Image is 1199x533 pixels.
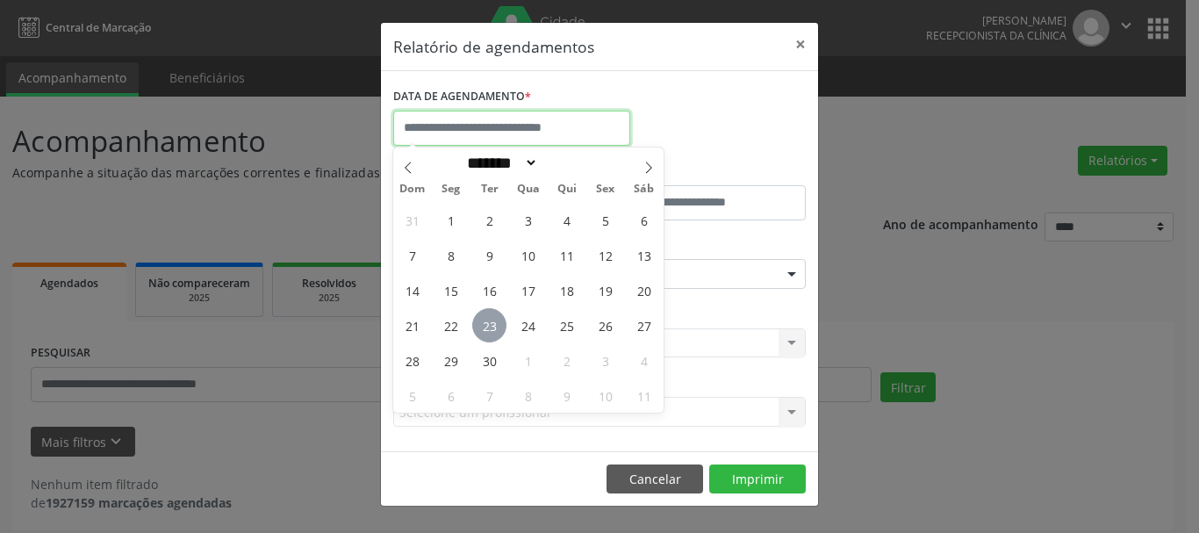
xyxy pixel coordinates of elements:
span: Setembro 4, 2025 [549,203,584,237]
h5: Relatório de agendamentos [393,35,594,58]
span: Setembro 26, 2025 [588,308,622,342]
span: Sex [586,184,625,195]
span: Setembro 6, 2025 [627,203,661,237]
span: Outubro 1, 2025 [511,343,545,378]
span: Outubro 10, 2025 [588,378,622,413]
button: Imprimir [709,465,806,494]
span: Qui [548,184,586,195]
span: Setembro 2, 2025 [472,203,506,237]
span: Setembro 11, 2025 [549,238,584,272]
span: Setembro 16, 2025 [472,273,506,307]
span: Setembro 7, 2025 [395,238,429,272]
span: Outubro 3, 2025 [588,343,622,378]
span: Seg [432,184,470,195]
span: Agosto 31, 2025 [395,203,429,237]
span: Setembro 28, 2025 [395,343,429,378]
span: Dom [393,184,432,195]
span: Sáb [625,184,664,195]
span: Outubro 5, 2025 [395,378,429,413]
span: Setembro 30, 2025 [472,343,506,378]
span: Setembro 25, 2025 [549,308,584,342]
span: Outubro 8, 2025 [511,378,545,413]
span: Setembro 12, 2025 [588,238,622,272]
span: Outubro 4, 2025 [627,343,661,378]
button: Close [783,23,818,66]
span: Setembro 29, 2025 [434,343,468,378]
span: Setembro 3, 2025 [511,203,545,237]
span: Setembro 5, 2025 [588,203,622,237]
label: DATA DE AGENDAMENTO [393,83,531,111]
select: Month [461,154,538,172]
span: Setembro 17, 2025 [511,273,545,307]
span: Setembro 9, 2025 [472,238,506,272]
label: ATÉ [604,158,806,185]
span: Outubro 2, 2025 [549,343,584,378]
span: Setembro 24, 2025 [511,308,545,342]
button: Cancelar [607,465,703,494]
span: Setembro 18, 2025 [549,273,584,307]
span: Setembro 1, 2025 [434,203,468,237]
span: Setembro 15, 2025 [434,273,468,307]
span: Setembro 13, 2025 [627,238,661,272]
span: Setembro 22, 2025 [434,308,468,342]
span: Outubro 7, 2025 [472,378,506,413]
span: Setembro 27, 2025 [627,308,661,342]
input: Year [538,154,596,172]
span: Setembro 10, 2025 [511,238,545,272]
span: Setembro 21, 2025 [395,308,429,342]
span: Setembro 20, 2025 [627,273,661,307]
span: Outubro 11, 2025 [627,378,661,413]
span: Qua [509,184,548,195]
span: Setembro 14, 2025 [395,273,429,307]
span: Outubro 6, 2025 [434,378,468,413]
span: Outubro 9, 2025 [549,378,584,413]
span: Ter [470,184,509,195]
span: Setembro 23, 2025 [472,308,506,342]
span: Setembro 19, 2025 [588,273,622,307]
span: Setembro 8, 2025 [434,238,468,272]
